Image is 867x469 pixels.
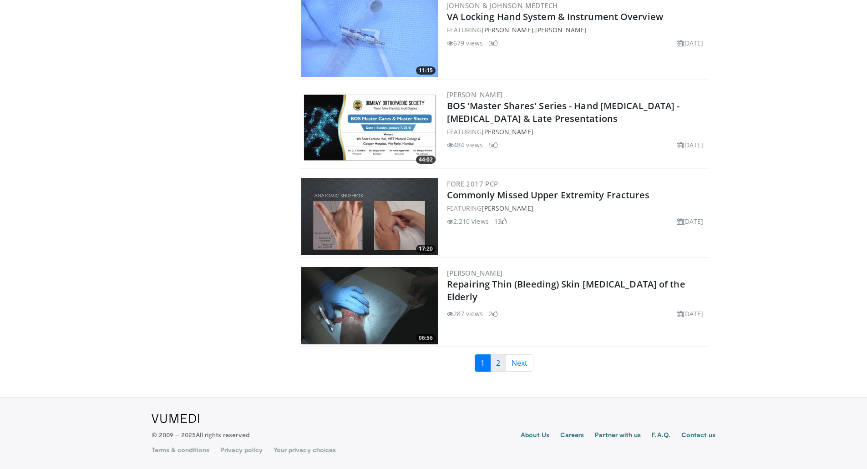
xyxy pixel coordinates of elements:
[677,309,704,318] li: [DATE]
[482,25,533,34] a: [PERSON_NAME]
[447,309,483,318] li: 287 views
[152,430,249,439] p: © 2009 – 2025
[681,430,716,441] a: Contact us
[482,204,533,212] a: [PERSON_NAME]
[447,140,483,150] li: 484 views
[301,267,438,344] a: 06:56
[196,431,249,439] span: All rights reserved
[506,354,533,372] a: Next
[152,445,209,454] a: Terms & conditions
[489,140,498,150] li: 5
[475,354,491,372] a: 1
[301,178,438,255] a: 17:20
[482,127,533,136] a: [PERSON_NAME]
[416,245,436,253] span: 17:20
[301,178,438,255] img: 48dcb42d-a7fa-46a4-b234-b2ed0f136840.300x170_q85_crop-smart_upscale.jpg
[489,38,498,48] li: 3
[447,1,558,10] a: Johnson & Johnson MedTech
[652,430,670,441] a: F.A.Q.
[490,354,506,372] a: 2
[521,430,549,441] a: About Us
[447,38,483,48] li: 679 views
[274,445,336,454] a: Your privacy choices
[416,156,436,164] span: 44:02
[447,203,707,213] div: FEATURING
[447,217,489,226] li: 2,210 views
[301,267,438,344] img: d8ebb75c-a40c-4c18-ae01-1161eb5f821e.300x170_q85_crop-smart_upscale.jpg
[677,217,704,226] li: [DATE]
[299,354,709,372] nav: Search results pages
[447,100,680,125] a: BOS 'Master Shares' Series - Hand [MEDICAL_DATA] - [MEDICAL_DATA] & Late Presentations
[447,278,685,303] a: Repairing Thin (Bleeding) Skin [MEDICAL_DATA] of the Elderly
[447,10,663,23] a: VA Locking Hand System & Instrument Overview
[301,89,438,166] a: 44:02
[447,189,650,201] a: Commonly Missed Upper Extremity Fractures
[447,127,707,136] div: FEATURING
[447,90,503,99] a: [PERSON_NAME]
[447,25,707,35] div: FEATURING ,
[220,445,263,454] a: Privacy policy
[494,217,507,226] li: 13
[447,268,503,277] a: [PERSON_NAME]
[416,66,436,75] span: 11:15
[535,25,587,34] a: [PERSON_NAME]
[677,38,704,48] li: [DATE]
[416,334,436,342] span: 06:56
[677,140,704,150] li: [DATE]
[152,414,199,423] img: VuMedi Logo
[560,430,584,441] a: Careers
[489,309,498,318] li: 2
[301,89,438,166] img: 8b8ff471-0345-4fd7-a312-28bc5a6a119f.300x170_q85_crop-smart_upscale.jpg
[595,430,641,441] a: Partner with us
[447,179,498,188] a: FORE 2017 PCP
